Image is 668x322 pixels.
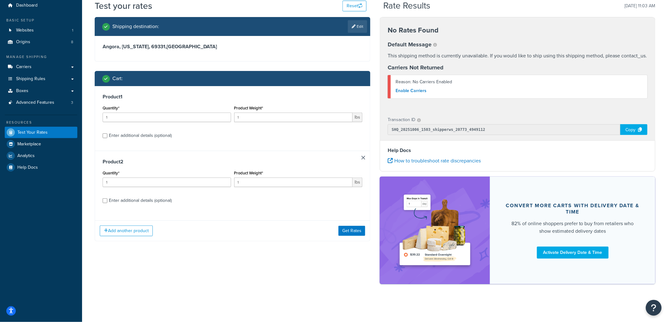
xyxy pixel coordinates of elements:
a: Origins8 [5,36,77,48]
label: Product Weight* [234,106,263,110]
span: 1 [72,28,73,33]
input: 0 [103,113,231,122]
img: feature-image-ddt-36eae7f7280da8017bfb280eaccd9c446f90b1fe08728e4019434db127062ab4.png [396,186,474,275]
li: Origins [5,36,77,48]
div: Resources [5,120,77,125]
div: Copy [620,124,647,135]
a: Boxes [5,85,77,97]
h2: Shipping destination : [112,24,159,29]
p: Transaction ID [388,115,415,124]
div: Manage Shipping [5,54,77,60]
div: Enter additional details (optional) [109,196,172,205]
li: Advanced Features [5,97,77,108]
label: Quantity* [103,106,119,110]
a: Activate Delivery Date & Time [537,247,609,259]
div: 82% of online shoppers prefer to buy from retailers who show estimated delivery dates [505,220,640,235]
a: Carriers [5,61,77,73]
li: Websites [5,25,77,36]
button: Open Resource Center [646,300,662,316]
div: Convert more carts with delivery date & time [505,202,640,215]
span: Test Your Rates [17,130,48,135]
a: Advanced Features3 [5,97,77,108]
label: Quantity* [103,171,119,175]
h3: Angora, [US_STATE], 69331 , [GEOGRAPHIC_DATA] [103,44,362,50]
a: Edit [348,20,367,33]
div: No Carriers Enabled [396,78,643,86]
input: 0.00 [234,113,353,122]
button: Reset [343,1,367,11]
div: Basic Setup [5,18,77,23]
span: Origins [16,39,30,45]
h2: Cart : [112,76,123,81]
a: How to troubleshoot rate discrepancies [388,157,481,164]
a: Enable Carriers [396,87,426,94]
span: lbs [353,113,362,122]
span: Advanced Features [16,100,54,105]
span: Analytics [17,153,35,159]
span: Boxes [16,88,28,94]
strong: Default Message [388,40,432,49]
span: lbs [353,178,362,187]
p: This shipping method is currently unavailable. If you would like to ship using this shipping meth... [388,51,647,60]
input: Enter additional details (optional) [103,198,107,203]
button: Add another product [100,225,153,236]
h3: Product 2 [103,159,362,165]
strong: No Rates Found [388,25,438,35]
span: Shipping Rules [16,76,45,82]
a: Test Your Rates [5,127,77,138]
input: Enter additional details (optional) [103,133,107,138]
input: 0.00 [234,178,353,187]
h4: Help Docs [388,147,647,154]
span: Help Docs [17,165,38,170]
a: Help Docs [5,162,77,173]
div: Enter additional details (optional) [109,131,172,140]
span: Dashboard [16,3,38,8]
a: Marketplace [5,138,77,150]
label: Product Weight* [234,171,263,175]
strong: Carriers Not Returned [388,63,444,72]
span: 8 [71,39,73,45]
span: Marketplace [17,142,41,147]
a: Shipping Rules [5,73,77,85]
span: Reason: [396,79,411,85]
a: Remove Item [361,156,365,160]
span: Carriers [16,64,32,70]
a: Analytics [5,150,77,161]
p: [DATE] 11:03 AM [625,2,655,10]
a: Websites1 [5,25,77,36]
button: Get Rates [338,226,365,236]
h2: Rate Results [384,1,431,11]
h3: Product 1 [103,94,362,100]
input: 0 [103,178,231,187]
span: Websites [16,28,34,33]
span: 3 [71,100,73,105]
